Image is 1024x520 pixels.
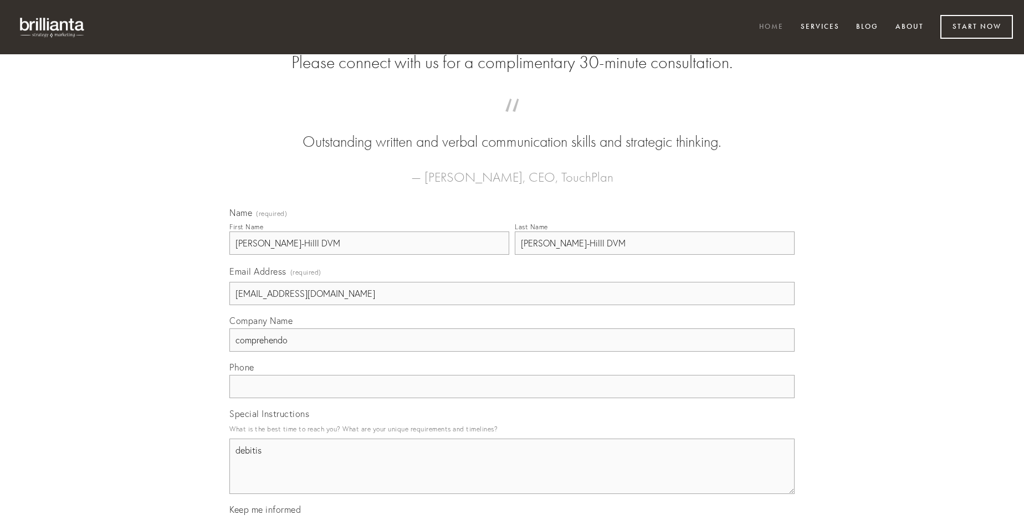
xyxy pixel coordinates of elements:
[290,265,321,280] span: (required)
[229,362,254,373] span: Phone
[229,207,252,218] span: Name
[247,110,777,131] span: “
[247,153,777,188] figcaption: — [PERSON_NAME], CEO, TouchPlan
[229,421,795,436] p: What is the best time to reach you? What are your unique requirements and timelines?
[247,110,777,153] blockquote: Outstanding written and verbal communication skills and strategic thinking.
[229,52,795,73] h2: Please connect with us for a complimentary 30-minute consultation.
[229,504,301,515] span: Keep me informed
[940,15,1013,39] a: Start Now
[849,18,885,37] a: Blog
[888,18,931,37] a: About
[793,18,847,37] a: Services
[11,11,94,43] img: brillianta - research, strategy, marketing
[229,266,286,277] span: Email Address
[229,408,309,419] span: Special Instructions
[229,223,263,231] div: First Name
[515,223,548,231] div: Last Name
[256,210,287,217] span: (required)
[752,18,791,37] a: Home
[229,439,795,494] textarea: debitis
[229,315,293,326] span: Company Name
